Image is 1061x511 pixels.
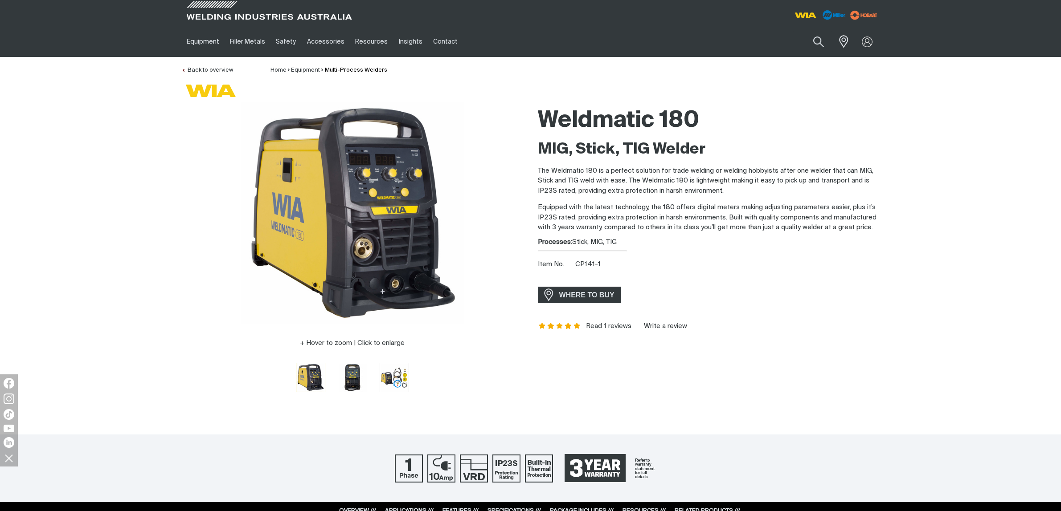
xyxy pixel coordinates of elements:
[538,260,574,270] span: Item No.
[553,288,620,302] span: WHERE TO BUY
[792,31,833,52] input: Product name or item number...
[428,26,463,57] a: Contact
[241,102,464,324] img: Weldmatic 180
[4,378,14,389] img: Facebook
[538,140,880,159] h2: MIG, Stick, TIG Welder
[538,166,880,196] p: The Weldmatic 180 is a perfect solution for trade welding or welding hobbyists after one welder t...
[181,67,233,73] a: Back to overview of Multi-Process Welders
[538,287,621,303] a: WHERE TO BUY
[296,363,325,392] button: Go to slide 1
[338,363,367,392] img: Weldmatic 180
[538,323,582,329] span: Rating: 5
[325,67,387,73] a: Multi-Process Welders
[803,31,834,52] button: Search products
[350,26,393,57] a: Resources
[4,393,14,404] img: Instagram
[492,454,520,483] img: IP23S Protection Rating
[270,66,387,75] nav: Breadcrumb
[395,454,423,483] img: Single Phase
[848,8,880,22] img: miller
[225,26,270,57] a: Filler Metals
[538,106,880,135] h1: Weldmatic 180
[302,26,350,57] a: Accessories
[338,363,367,392] button: Go to slide 2
[538,237,880,247] div: Stick, MIG, TIG
[181,26,705,57] nav: Main
[427,454,455,483] img: 10 Amp Supply Plug
[538,239,572,245] strong: Processes:
[181,26,225,57] a: Equipment
[538,203,880,233] p: Equipped with the latest technology, the 180 offers digital meters making adjusting parameters ea...
[1,450,16,466] img: hide socials
[296,363,325,392] img: Weldmatic 180
[525,454,553,483] img: Built In Thermal Protection
[380,363,409,392] img: Weldmatic 180
[295,338,410,349] button: Hover to zoom | Click to enlarge
[393,26,427,57] a: Insights
[4,425,14,432] img: YouTube
[637,322,687,330] a: Write a review
[380,363,409,392] button: Go to slide 3
[460,454,488,483] img: Voltage Reduction Device
[270,26,301,57] a: Safety
[575,261,601,268] span: CP141-1
[270,67,287,73] a: Home
[4,437,14,448] img: LinkedIn
[291,67,320,73] a: Equipment
[4,409,14,420] img: TikTok
[586,322,631,330] a: Read 1 reviews
[557,450,666,487] a: 3 Year Warranty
